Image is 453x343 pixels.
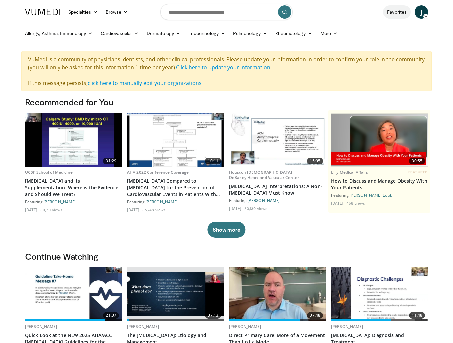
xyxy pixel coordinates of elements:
img: c98a6a29-1ea0-4bd5-8cf5-4d1e188984a7.png.620x360_q85_upscale.png [331,114,428,166]
a: Browse [102,5,132,19]
span: 37:13 [205,312,221,318]
a: How to Discuss and Manage Obesity With Your Patients [331,178,428,191]
a: [MEDICAL_DATA] and its Supplementation: Where is the Evidence and Should We Treat? [25,178,122,198]
a: 15:05 [229,113,326,167]
a: Cardiovascular [97,27,143,40]
img: 4bb25b40-905e-443e-8e37-83f056f6e86e.620x360_q85_upscale.jpg [25,113,122,167]
a: AHA 2022 Conference Coverage [127,170,189,175]
a: [PERSON_NAME] Look [349,193,392,197]
a: 30:55 [331,113,428,167]
a: 07:48 [229,267,326,321]
li: 458 views [346,200,365,206]
a: 31:29 [25,113,122,167]
span: 10:11 [205,158,221,164]
span: 07:48 [307,312,323,318]
img: 59f69555-d13b-4130-aa79-5b0c1d5eebbb.620x360_q85_upscale.jpg [229,113,326,167]
a: More [316,27,342,40]
a: [PERSON_NAME] [127,324,159,329]
a: Favorites [383,5,411,19]
h3: Recommended for You [25,97,428,107]
a: click here to manually edit your organizations [88,79,202,87]
li: 36,748 views [142,207,166,212]
a: J [415,5,428,19]
a: 21:07 [25,267,122,321]
a: [PERSON_NAME] [25,324,57,329]
div: VuMedi is a community of physicians, dentists, and other clinical professionals. Please update yo... [21,51,432,91]
a: Specialties [64,5,102,19]
img: 70e59e78-c1d2-4405-a6ca-1ab5561aaba6.620x360_q85_upscale.jpg [25,267,122,321]
div: Featuring: [127,199,224,204]
span: 15:05 [307,158,323,164]
li: 50,711 views [40,207,62,212]
a: Click here to update your information [176,64,270,71]
div: Featuring: [25,199,122,204]
a: Dermatology [143,27,184,40]
span: 31:29 [103,158,119,164]
h3: Continue Watching [25,251,428,262]
a: Rheumatology [271,27,316,40]
input: Search topics, interventions [160,4,293,20]
a: Endocrinology [184,27,229,40]
img: aa3b87f2-cb73-4bc6-8341-1580bb35878e.620x360_q85_upscale.jpg [229,267,326,321]
li: [DATE] [127,207,141,212]
a: Pulmonology [229,27,271,40]
span: FEATURED [408,170,428,174]
button: Show more [207,222,245,238]
span: 11:48 [409,312,425,318]
a: Houston [DEMOGRAPHIC_DATA] DeBakey Heart and Vascular Center [229,170,299,180]
span: 21:07 [103,312,119,318]
li: 30,130 views [244,206,267,211]
img: 6e0bc43b-d42b-409a-85fd-0f454729f2ca.620x360_q85_upscale.jpg [331,267,428,321]
a: [MEDICAL_DATA] Compared to [MEDICAL_DATA] for the Prevention of Cardiovascular Events in Patients... [127,178,224,198]
a: [PERSON_NAME] [43,199,76,204]
a: [PERSON_NAME] [229,324,261,329]
a: Lilly Medical Affairs [331,170,368,175]
img: c5af237d-e68a-4dd3-8521-77b3daf9ece4.620x360_q85_upscale.jpg [127,272,224,316]
img: VuMedi Logo [25,9,60,15]
li: [DATE] [331,200,345,206]
div: Featuring: [229,198,326,203]
a: [PERSON_NAME] [331,324,363,329]
a: 10:11 [127,113,224,167]
a: [PERSON_NAME] [145,199,178,204]
a: 11:48 [331,267,428,321]
div: Featuring: [331,192,428,198]
a: [MEDICAL_DATA] Interpretations: A Non-[MEDICAL_DATA] Must Know [229,183,326,196]
img: 7c0f9b53-1609-4588-8498-7cac8464d722.620x360_q85_upscale.jpg [127,113,224,167]
span: 30:55 [409,158,425,164]
a: 37:13 [127,267,224,321]
a: Allergy, Asthma, Immunology [21,27,97,40]
a: [PERSON_NAME] [247,198,280,203]
a: UCSF School of Medicine [25,170,73,175]
li: [DATE] [25,207,39,212]
li: [DATE] [229,206,243,211]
